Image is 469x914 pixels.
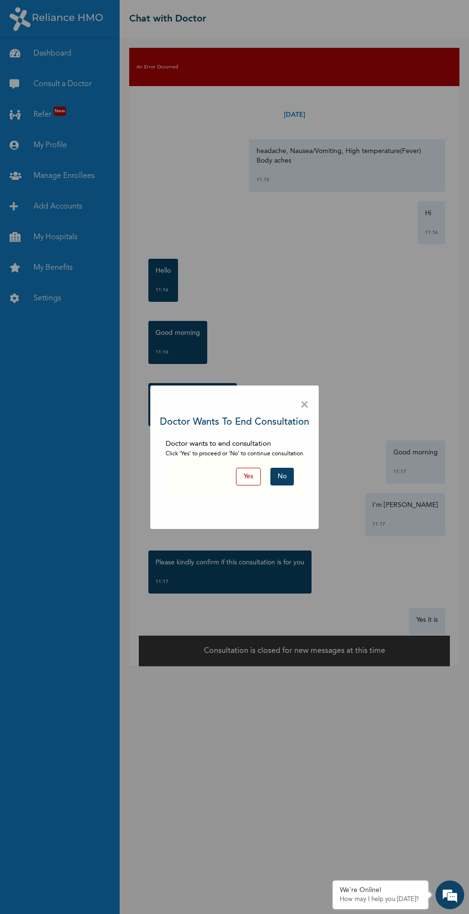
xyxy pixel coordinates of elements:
[340,886,421,894] div: We're Online!
[300,395,309,415] span: ×
[166,450,303,458] p: Click 'Yes' to proceed or 'No' to continue consultation
[340,896,421,903] p: How may I help you today?
[160,415,309,429] h3: Doctor wants to end consultation
[236,468,261,485] button: Yes
[270,468,294,485] button: No
[166,439,303,450] p: Doctor wants to end consultation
